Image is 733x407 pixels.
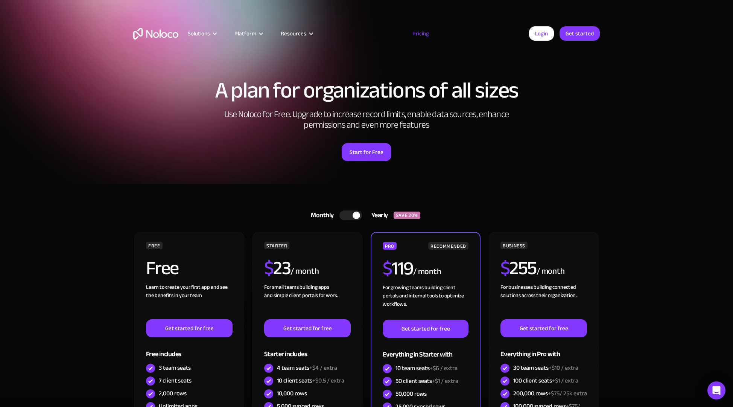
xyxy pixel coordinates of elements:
div: Free includes [146,337,233,362]
h2: 119 [383,259,413,278]
h1: A plan for organizations of all sizes [133,79,600,102]
span: $ [500,250,510,286]
div: Everything in Pro with [500,337,587,362]
div: 50,000 rows [395,390,427,398]
div: 10 team seats [395,364,458,372]
div: 30 team seats [513,364,578,372]
h2: 255 [500,259,537,277]
div: Platform [234,29,256,38]
span: $ [264,250,274,286]
a: Get started for free [146,319,233,337]
span: +$10 / extra [549,362,578,373]
h2: Free [146,259,179,277]
div: Solutions [178,29,225,38]
div: 10,000 rows [277,389,307,398]
div: FREE [146,242,163,249]
div: Monthly [301,210,339,221]
a: Get started for free [500,319,587,337]
h2: Use Noloco for Free. Upgrade to increase record limits, enable data sources, enhance permissions ... [216,109,517,130]
div: Solutions [188,29,210,38]
div: STARTER [264,242,289,249]
span: +$4 / extra [309,362,337,373]
div: Resources [281,29,306,38]
div: PRO [383,242,397,250]
a: home [133,28,178,40]
div: 200,000 rows [513,389,587,398]
div: Starter includes [264,337,351,362]
div: 10 client seats [277,377,344,385]
div: 3 team seats [159,364,191,372]
a: Get started [560,26,600,41]
div: 2,000 rows [159,389,187,398]
div: 100 client seats [513,377,578,385]
span: +$1 / extra [552,375,578,386]
a: Start for Free [342,143,391,161]
div: / month [413,266,441,278]
a: Get started for free [264,319,351,337]
div: 4 team seats [277,364,337,372]
span: +$6 / extra [430,363,458,374]
span: +$0.5 / extra [312,375,344,386]
div: Resources [271,29,321,38]
div: RECOMMENDED [428,242,468,250]
div: For businesses building connected solutions across their organization. ‍ [500,283,587,319]
div: / month [537,265,565,277]
div: For small teams building apps and simple client portals for work. ‍ [264,283,351,319]
div: BUSINESS [500,242,528,249]
a: Login [529,26,554,41]
div: SAVE 20% [394,212,420,219]
div: Learn to create your first app and see the benefits in your team ‍ [146,283,233,319]
div: Yearly [362,210,394,221]
span: +$75/ 25k extra [548,388,587,399]
a: Get started for free [383,320,468,338]
div: 7 client seats [159,377,192,385]
a: Pricing [403,29,438,38]
span: $ [383,251,392,286]
div: For growing teams building client portals and internal tools to optimize workflows. [383,284,468,320]
span: +$1 / extra [432,375,458,387]
div: Open Intercom Messenger [707,381,725,399]
div: / month [290,265,319,277]
div: Everything in Starter with [383,338,468,362]
div: 50 client seats [395,377,458,385]
div: Platform [225,29,271,38]
h2: 23 [264,259,291,277]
